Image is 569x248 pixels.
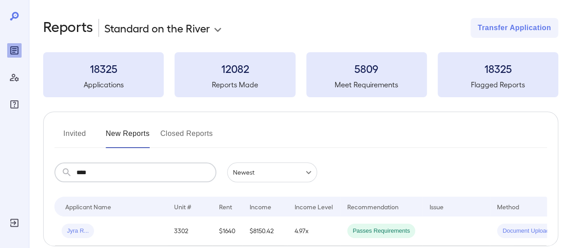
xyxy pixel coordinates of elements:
div: Reports [7,43,22,58]
button: Invited [54,126,95,148]
h5: Reports Made [175,79,295,90]
h5: Flagged Reports [438,79,558,90]
h3: 12082 [175,61,295,76]
div: Manage Users [7,70,22,85]
h5: Meet Requirements [306,79,427,90]
div: Issue [430,201,444,212]
div: Unit # [174,201,191,212]
div: Method [497,201,519,212]
div: Newest [227,162,317,182]
span: Passes Requirements [347,227,415,235]
button: New Reports [106,126,150,148]
summary: 18325Applications12082Reports Made5809Meet Requirements18325Flagged Reports [43,52,558,97]
div: Log Out [7,216,22,230]
span: Document Upload [497,227,555,235]
div: Income [250,201,271,212]
div: Rent [219,201,233,212]
p: Standard on the River [104,21,210,35]
td: 4.97x [287,216,340,246]
td: 3302 [167,216,212,246]
h3: 5809 [306,61,427,76]
td: $1640 [212,216,242,246]
div: FAQ [7,97,22,112]
h3: 18325 [438,61,558,76]
div: Recommendation [347,201,399,212]
button: Closed Reports [161,126,213,148]
h2: Reports [43,18,93,38]
td: $8150.42 [242,216,287,246]
h5: Applications [43,79,164,90]
h3: 18325 [43,61,164,76]
span: Jyra R... [62,227,94,235]
button: Transfer Application [470,18,558,38]
div: Income Level [295,201,333,212]
div: Applicant Name [65,201,111,212]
